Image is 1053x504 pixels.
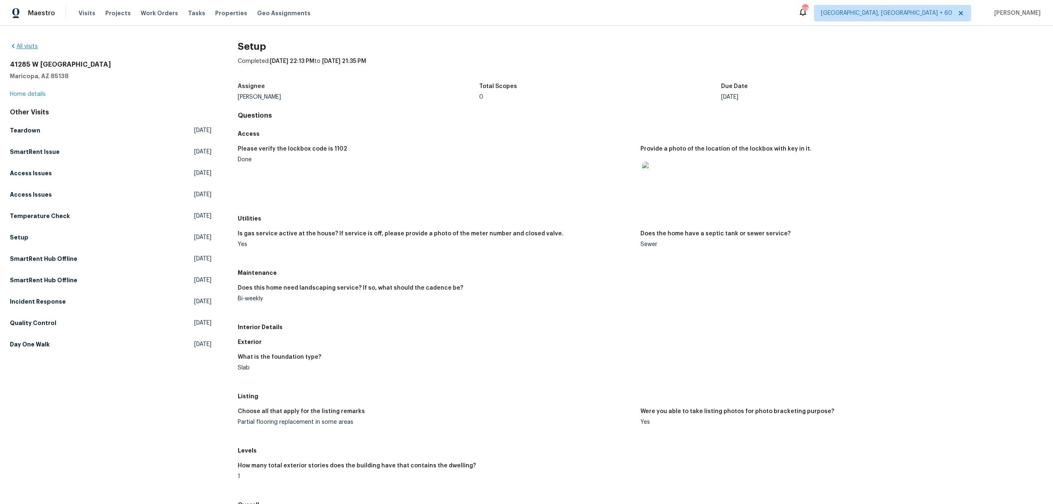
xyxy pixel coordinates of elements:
[821,9,952,17] span: [GEOGRAPHIC_DATA], [GEOGRAPHIC_DATA] + 60
[194,255,211,263] span: [DATE]
[238,285,463,291] h5: Does this home need landscaping service? If so, what should the cadence be?
[238,231,564,237] h5: Is gas service active at the house? If service is off, please provide a photo of the meter number...
[10,72,211,80] h5: Maricopa, AZ 85138
[10,108,211,116] div: Other Visits
[802,5,808,13] div: 685
[194,190,211,199] span: [DATE]
[10,276,77,284] h5: SmartRent Hub Offline
[479,84,517,89] h5: Total Scopes
[257,9,311,17] span: Geo Assignments
[640,419,1037,425] div: Yes
[238,42,1043,51] h2: Setup
[10,212,70,220] h5: Temperature Check
[479,94,721,100] div: 0
[194,148,211,156] span: [DATE]
[10,91,46,97] a: Home details
[10,340,50,348] h5: Day One Walk
[238,463,476,469] h5: How many total exterior stories does the building have that contains the dwelling?
[238,409,365,414] h5: Choose all that apply for the listing remarks
[238,130,1043,138] h5: Access
[238,214,1043,223] h5: Utilities
[28,9,55,17] span: Maestro
[640,146,812,152] h5: Provide a photo of the location of the lockbox with key in it.
[322,58,366,64] span: [DATE] 21:35 PM
[105,9,131,17] span: Projects
[10,294,211,309] a: Incident Response[DATE]
[238,474,634,479] div: 1
[10,251,211,266] a: SmartRent Hub Offline[DATE]
[238,392,1043,400] h5: Listing
[10,316,211,330] a: Quality Control[DATE]
[238,146,347,152] h5: Please verify the lockbox code is 1102
[194,212,211,220] span: [DATE]
[10,209,211,223] a: Temperature Check[DATE]
[238,57,1043,79] div: Completed: to
[238,419,634,425] div: Partial flooring replacement in some areas
[10,166,211,181] a: Access Issues[DATE]
[215,9,247,17] span: Properties
[238,354,321,360] h5: What is the foundation type?
[194,233,211,242] span: [DATE]
[10,187,211,202] a: Access Issues[DATE]
[238,338,1043,346] h5: Exterior
[194,340,211,348] span: [DATE]
[10,233,28,242] h5: Setup
[238,296,634,302] div: Bi-weekly
[10,337,211,352] a: Day One Walk[DATE]
[991,9,1041,17] span: [PERSON_NAME]
[10,319,56,327] h5: Quality Control
[194,126,211,135] span: [DATE]
[238,84,265,89] h5: Assignee
[79,9,95,17] span: Visits
[10,297,66,306] h5: Incident Response
[10,44,38,49] a: All visits
[194,276,211,284] span: [DATE]
[10,60,211,69] h2: 41285 W [GEOGRAPHIC_DATA]
[10,148,60,156] h5: SmartRent Issue
[238,242,634,247] div: Yes
[238,446,1043,455] h5: Levels
[238,365,634,371] div: Slab
[141,9,178,17] span: Work Orders
[721,94,963,100] div: [DATE]
[10,126,40,135] h5: Teardown
[238,157,634,163] div: Done
[238,269,1043,277] h5: Maintenance
[188,10,205,16] span: Tasks
[10,230,211,245] a: Setup[DATE]
[640,242,1037,247] div: Sewer
[10,255,77,263] h5: SmartRent Hub Offline
[238,323,1043,331] h5: Interior Details
[270,58,314,64] span: [DATE] 22:13 PM
[194,297,211,306] span: [DATE]
[10,144,211,159] a: SmartRent Issue[DATE]
[238,111,1043,120] h4: Questions
[640,409,834,414] h5: Were you able to take listing photos for photo bracketing purpose?
[10,169,52,177] h5: Access Issues
[194,319,211,327] span: [DATE]
[10,123,211,138] a: Teardown[DATE]
[194,169,211,177] span: [DATE]
[640,231,791,237] h5: Does the home have a septic tank or sewer service?
[10,190,52,199] h5: Access Issues
[721,84,748,89] h5: Due Date
[10,273,211,288] a: SmartRent Hub Offline[DATE]
[238,94,480,100] div: [PERSON_NAME]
